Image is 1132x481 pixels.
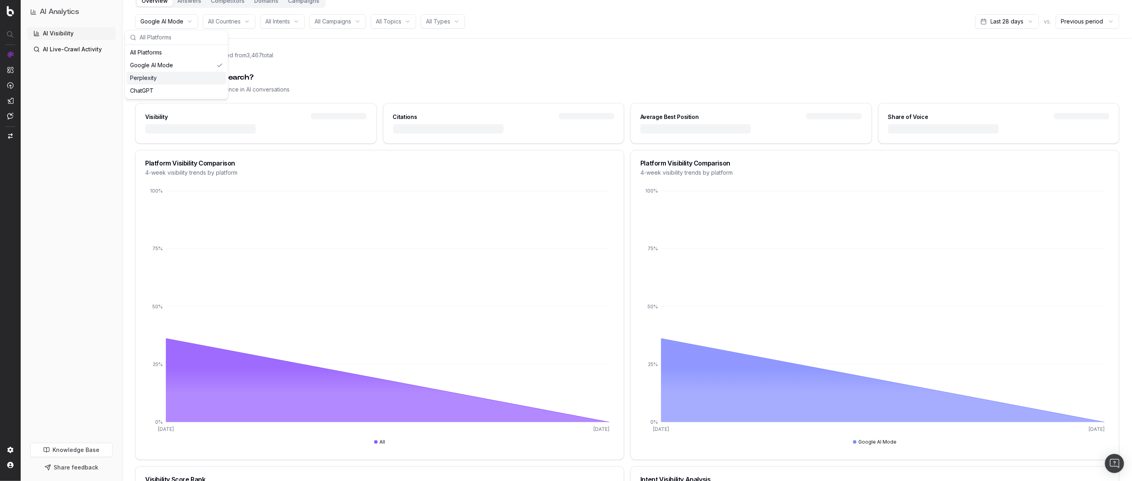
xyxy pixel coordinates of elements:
div: 4-week visibility trends by platform [145,169,614,177]
div: Share of Voice [888,113,928,121]
img: Switch project [8,133,13,139]
tspan: [DATE] [158,426,174,432]
img: Studio [7,97,14,104]
tspan: 50% [152,304,163,310]
div: Citations [393,113,417,121]
span: All Campaigns [315,18,351,25]
button: Share feedback [30,460,113,475]
tspan: 0% [650,419,658,425]
div: All [374,439,385,445]
img: My account [7,462,14,468]
span: filtered from 3,467 total [214,51,273,59]
tspan: [DATE] [1089,426,1105,432]
tspan: 75% [648,246,658,252]
div: ChatGPT [127,84,226,97]
tspan: 25% [648,361,658,367]
tspan: 50% [648,304,658,310]
tspan: 75% [152,246,163,252]
h1: AI Analytics [40,6,79,18]
button: AI Analytics [30,6,113,18]
div: Average Best Position [640,113,699,121]
img: Botify logo [7,6,14,16]
div: All Platforms [127,46,226,59]
span: All Topics [376,18,401,25]
img: Analytics [7,51,14,58]
tspan: 100% [150,188,163,194]
span: Google AI Mode [140,18,183,25]
div: Suggestions [125,45,228,99]
a: AI Visibility [27,27,116,40]
div: Google AI Mode [853,439,897,445]
div: Visibility [145,113,168,121]
div: Platform Visibility Comparison [640,160,1109,166]
div: Platform Visibility Comparison [145,160,614,166]
tspan: 0% [155,419,163,425]
img: Assist [7,113,14,119]
input: All Platforms [140,29,223,45]
span: All Countries [208,18,241,25]
div: Key metrics showing TUI UK 's presence in AI conversations [135,86,1119,93]
div: Perplexity [127,72,226,84]
a: Knowledge Base [30,443,113,457]
tspan: [DATE] [594,426,610,432]
img: Setting [7,447,14,453]
tspan: [DATE] [653,426,669,432]
img: Activation [7,82,14,89]
div: How visible is TUI UK in AI search? [135,72,1119,83]
tspan: 25% [153,361,163,367]
span: All Intents [265,18,290,25]
div: Open Intercom Messenger [1105,454,1124,473]
div: 4-week visibility trends by platform [640,169,1109,177]
img: Intelligence [7,66,14,73]
div: Google AI Mode [127,59,226,72]
span: vs. [1044,18,1051,25]
tspan: 100% [645,188,658,194]
a: AI Live-Crawl Activity [27,43,116,56]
